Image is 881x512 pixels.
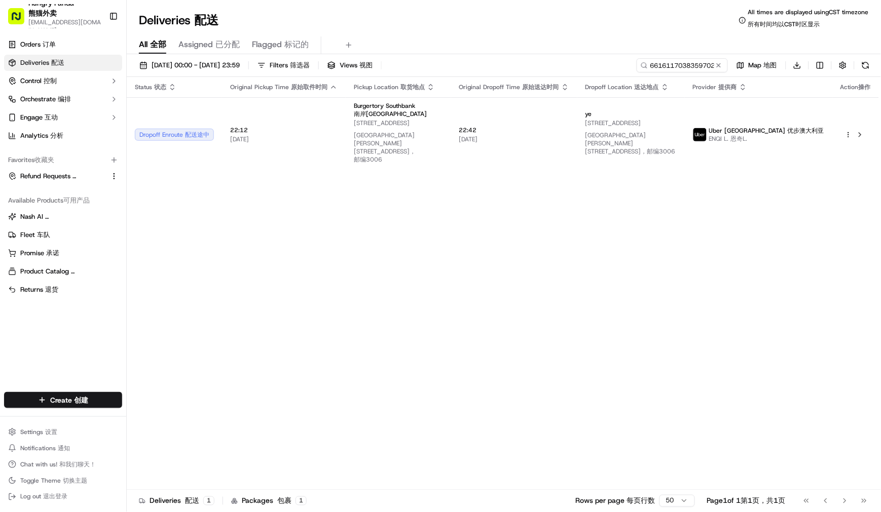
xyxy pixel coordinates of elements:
[4,55,122,71] a: Deliveries 配送
[741,496,786,505] span: 第1页，共1页
[58,444,70,452] span: 通知
[34,155,54,164] span: 收藏夹
[33,157,37,165] span: •
[46,249,59,257] span: 承诺
[732,58,782,72] button: Map 地图
[749,61,777,70] span: Map
[50,131,63,140] span: 分析
[82,222,167,241] a: 💻API Documentation
[4,227,122,243] button: Fleet 车队
[172,100,185,112] button: Start new chat
[4,109,122,126] button: Engage 互动
[8,230,118,240] a: Fleet 车队
[20,40,56,49] span: Orders
[74,396,88,405] span: 创建
[270,61,310,70] span: Filters
[20,493,67,501] span: Log out
[284,39,309,50] span: 标记的
[354,102,443,118] span: Burgertory Southbank
[43,493,67,501] span: 退出登录
[45,428,57,436] span: 设置
[709,135,824,143] span: ENQI L.
[139,496,214,506] div: Deliveries
[4,245,122,261] button: Promise 承诺
[231,496,307,506] div: Packages
[28,18,101,34] span: [EMAIL_ADDRESS][DOMAIN_NAME]
[10,41,185,57] p: Welcome 👋
[10,97,28,115] img: 1736555255976-a54dd68f-1ca7-489b-9aae-adbdc363a1c4
[43,40,56,49] span: 订单
[101,251,123,259] span: Pylon
[252,38,309,51] span: Flagged
[4,91,122,107] button: Orchestrate 编排
[840,83,871,91] div: Action
[96,226,163,237] span: API Documentation
[63,196,90,205] span: 可用产品
[340,61,373,70] span: Views
[59,460,96,468] span: 和我们聊天！
[4,392,122,408] button: Create 创建
[20,444,70,452] span: Notifications
[323,58,377,72] button: Views 视图
[637,58,728,72] input: Type to search
[20,249,59,258] span: Promise
[31,184,82,192] span: [PERSON_NAME]
[400,83,425,91] span: 取货地点
[693,83,737,91] span: Provider
[51,58,64,67] span: 配送
[157,130,185,142] button: See all
[459,83,559,91] span: Original Dropoff Time
[26,65,182,76] input: Got a question? Start typing here...
[748,8,869,32] span: All times are displayed using CST timezone
[4,263,122,280] button: Product Catalog 产品目录
[37,230,50,239] span: 车队
[20,226,78,237] span: Knowledge Base
[576,496,655,506] p: Rows per page
[203,496,214,505] div: 1
[4,282,122,298] button: Returns 退货
[154,83,166,91] span: 状态
[20,477,87,485] span: Toggle Theme
[707,496,786,506] div: Page 1 of 1
[764,61,777,69] span: 地图
[4,192,122,209] div: Available Products
[693,128,707,141] img: uber-new-logo.jpeg
[8,172,106,181] a: Refund Requests 退款请求
[84,184,88,192] span: •
[4,168,122,184] button: Refund Requests 退款请求
[20,95,71,104] span: Orchestrate
[90,184,114,192] span: 8月27日
[230,83,327,91] span: Original Pickup Time
[178,38,240,51] span: Assigned
[21,97,40,115] img: 8016278978528_b943e370aa5ada12b00a_72.png
[4,457,122,471] button: Chat with us! 和我们聊天！
[150,39,166,50] span: 全部
[359,61,373,69] span: 视图
[10,227,18,235] div: 📗
[6,222,82,241] a: 📗Knowledge Base
[20,230,50,240] span: Fleet
[4,490,122,504] button: Log out 退出登录
[135,83,166,91] span: Status
[4,209,122,225] button: Nash AI 纳什人工智能
[230,135,338,143] span: [DATE]
[585,110,592,118] span: ye
[152,61,240,70] span: [DATE] 00:00 - [DATE] 23:59
[58,95,71,103] span: 编排
[45,113,58,122] span: 互动
[20,460,96,468] span: Chat with us!
[4,441,122,455] button: Notifications 通知
[585,83,659,91] span: Dropoff Location
[20,113,58,122] span: Engage
[459,135,569,143] span: [DATE]
[10,132,68,140] div: Past conversations
[20,267,84,276] span: Product Catalog
[859,58,873,72] button: Refresh
[635,83,659,91] span: 送达地点
[709,127,824,135] span: Uber [GEOGRAPHIC_DATA]
[139,12,218,28] h1: Deliveries
[139,38,166,51] span: All
[8,212,118,221] a: Nash AI 纳什人工智能
[28,9,57,18] span: 熊猫外卖
[194,12,218,28] span: 配送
